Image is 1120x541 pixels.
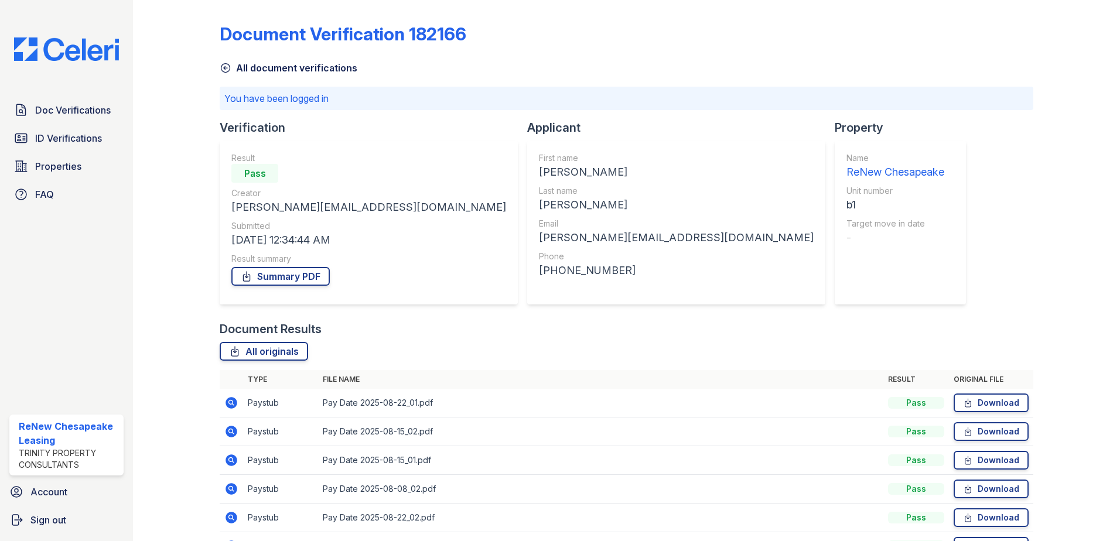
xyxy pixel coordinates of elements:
a: Name ReNew Chesapeake [846,152,944,180]
td: Pay Date 2025-08-22_01.pdf [318,389,883,417]
div: Submitted [231,220,506,232]
div: Pass [888,512,944,523]
div: First name [539,152,814,164]
div: [PERSON_NAME][EMAIL_ADDRESS][DOMAIN_NAME] [539,230,814,246]
span: FAQ [35,187,54,201]
div: ReNew Chesapeake [846,164,944,180]
td: Paystub [243,475,318,504]
div: Result summary [231,253,506,265]
a: ID Verifications [9,126,124,150]
div: Applicant [527,119,835,136]
span: Doc Verifications [35,103,111,117]
a: FAQ [9,183,124,206]
td: Paystub [243,389,318,417]
div: Name [846,152,944,164]
div: Verification [220,119,527,136]
span: ID Verifications [35,131,102,145]
div: Document Results [220,321,322,337]
div: [PERSON_NAME] [539,197,814,213]
a: Doc Verifications [9,98,124,122]
td: Pay Date 2025-08-08_02.pdf [318,475,883,504]
td: Paystub [243,417,318,446]
a: All originals [220,342,308,361]
img: CE_Logo_Blue-a8612792a0a2168367f1c8372b55b34899dd931a85d93a1a3d3e32e68fde9ad4.png [5,37,128,61]
a: Download [954,508,1029,527]
div: Pass [231,164,278,183]
a: Properties [9,155,124,178]
td: Paystub [243,446,318,475]
div: Trinity Property Consultants [19,447,119,471]
a: Download [954,451,1029,470]
td: Pay Date 2025-08-15_02.pdf [318,417,883,446]
div: Target move in date [846,218,944,230]
div: [PHONE_NUMBER] [539,262,814,279]
th: File name [318,370,883,389]
div: Pass [888,397,944,409]
th: Type [243,370,318,389]
a: Download [954,393,1029,412]
td: Pay Date 2025-08-22_02.pdf [318,504,883,532]
div: [PERSON_NAME] [539,164,814,180]
p: You have been logged in [224,91,1029,105]
a: All document verifications [220,61,357,75]
div: Pass [888,426,944,437]
span: Sign out [30,513,66,527]
span: Properties [35,159,81,173]
div: Creator [231,187,506,199]
a: Download [954,480,1029,498]
div: Pass [888,454,944,466]
td: Paystub [243,504,318,532]
div: [PERSON_NAME][EMAIL_ADDRESS][DOMAIN_NAME] [231,199,506,215]
div: Document Verification 182166 [220,23,466,44]
th: Original file [949,370,1033,389]
a: Account [5,480,128,504]
div: - [846,230,944,246]
div: Pass [888,483,944,495]
div: Last name [539,185,814,197]
td: Pay Date 2025-08-15_01.pdf [318,446,883,475]
div: b1 [846,197,944,213]
div: Result [231,152,506,164]
a: Sign out [5,508,128,532]
span: Account [30,485,67,499]
div: Email [539,218,814,230]
div: [DATE] 12:34:44 AM [231,232,506,248]
th: Result [883,370,949,389]
div: Property [835,119,975,136]
div: Phone [539,251,814,262]
a: Download [954,422,1029,441]
div: Unit number [846,185,944,197]
div: ReNew Chesapeake Leasing [19,419,119,447]
a: Summary PDF [231,267,330,286]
